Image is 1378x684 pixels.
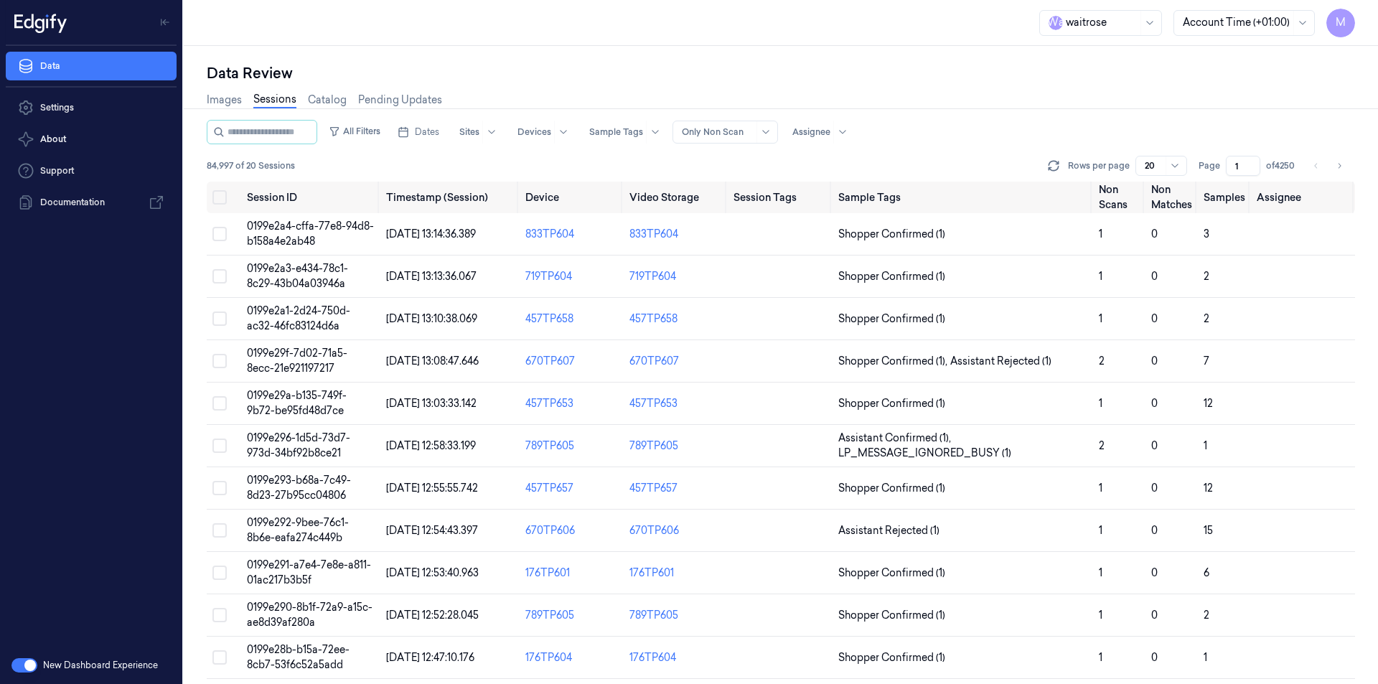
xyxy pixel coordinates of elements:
[525,396,618,411] div: 457TP653
[1329,156,1349,176] button: Go to next page
[6,156,177,185] a: Support
[212,190,227,205] button: Select all
[247,601,372,629] span: 0199e290-8b1f-72a9-a15c-ae8d39af280a
[1204,397,1213,410] span: 12
[838,481,945,496] span: Shopper Confirmed (1)
[838,311,945,327] span: Shopper Confirmed (1)
[6,125,177,154] button: About
[212,566,227,580] button: Select row
[525,566,618,581] div: 176TP601
[520,182,624,213] th: Device
[838,650,945,665] span: Shopper Confirmed (1)
[1204,524,1213,537] span: 15
[1093,182,1145,213] th: Non Scans
[838,227,945,242] span: Shopper Confirmed (1)
[838,354,950,369] span: Shopper Confirmed (1) ,
[1099,270,1102,283] span: 1
[1204,609,1209,622] span: 2
[253,92,296,108] a: Sessions
[1199,159,1220,172] span: Page
[1151,482,1158,495] span: 0
[386,439,476,452] span: [DATE] 12:58:33.199
[247,389,347,417] span: 0199e29a-b135-749f-9b72-be95fd48d7ce
[1151,524,1158,537] span: 0
[212,227,227,241] button: Select row
[838,269,945,284] span: Shopper Confirmed (1)
[1099,228,1102,240] span: 1
[1151,566,1158,579] span: 0
[838,396,945,411] span: Shopper Confirmed (1)
[415,126,439,139] span: Dates
[1204,355,1209,367] span: 7
[308,93,347,108] a: Catalog
[1068,159,1130,172] p: Rows per page
[212,481,227,495] button: Select row
[629,566,674,581] div: 176TP601
[629,650,676,665] div: 176TP604
[525,650,618,665] div: 176TP604
[1151,651,1158,664] span: 0
[154,11,177,34] button: Toggle Navigation
[212,439,227,453] button: Select row
[386,609,479,622] span: [DATE] 12:52:28.045
[386,312,477,325] span: [DATE] 13:10:38.069
[629,396,678,411] div: 457TP653
[241,182,380,213] th: Session ID
[212,396,227,411] button: Select row
[1151,355,1158,367] span: 0
[1204,482,1213,495] span: 12
[207,159,295,172] span: 84,997 of 20 Sessions
[838,446,1011,461] span: LP_MESSAGE_IGNORED_BUSY (1)
[358,93,442,108] a: Pending Updates
[212,354,227,368] button: Select row
[629,481,678,496] div: 457TP657
[386,228,476,240] span: [DATE] 13:14:36.389
[1099,566,1102,579] span: 1
[247,516,349,544] span: 0199e292-9bee-76c1-8b6e-eafa274c449b
[207,93,242,108] a: Images
[1099,609,1102,622] span: 1
[1151,270,1158,283] span: 0
[525,523,618,538] div: 670TP606
[247,220,374,248] span: 0199e2a4-cffa-77e8-94d8-b158a4e2ab48
[1151,228,1158,240] span: 0
[728,182,832,213] th: Session Tags
[1204,270,1209,283] span: 2
[1198,182,1251,213] th: Samples
[1266,159,1295,172] span: of 4250
[1049,16,1063,30] span: W a
[386,482,478,495] span: [DATE] 12:55:55.742
[386,397,477,410] span: [DATE] 13:03:33.142
[525,439,618,454] div: 789TP605
[392,121,445,144] button: Dates
[247,431,350,459] span: 0199e296-1d5d-73d7-973d-34bf92b8ce21
[386,566,479,579] span: [DATE] 12:53:40.963
[1204,651,1207,664] span: 1
[247,262,348,290] span: 0199e2a3-e434-78c1-8c29-43b04a03946a
[1099,355,1105,367] span: 2
[1326,9,1355,37] span: M
[1099,439,1105,452] span: 2
[1099,312,1102,325] span: 1
[1099,524,1102,537] span: 1
[247,474,351,502] span: 0199e293-b68a-7c49-8d23-27b95cc04806
[629,354,679,369] div: 670TP607
[1306,156,1349,176] nav: pagination
[1204,566,1209,579] span: 6
[380,182,520,213] th: Timestamp (Session)
[1151,609,1158,622] span: 0
[838,608,945,623] span: Shopper Confirmed (1)
[833,182,1093,213] th: Sample Tags
[1151,439,1158,452] span: 0
[6,188,177,217] a: Documentation
[624,182,728,213] th: Video Storage
[6,52,177,80] a: Data
[1251,182,1355,213] th: Assignee
[323,120,386,143] button: All Filters
[212,608,227,622] button: Select row
[212,311,227,326] button: Select row
[386,524,478,537] span: [DATE] 12:54:43.397
[838,523,939,538] span: Assistant Rejected (1)
[1204,439,1207,452] span: 1
[525,227,618,242] div: 833TP604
